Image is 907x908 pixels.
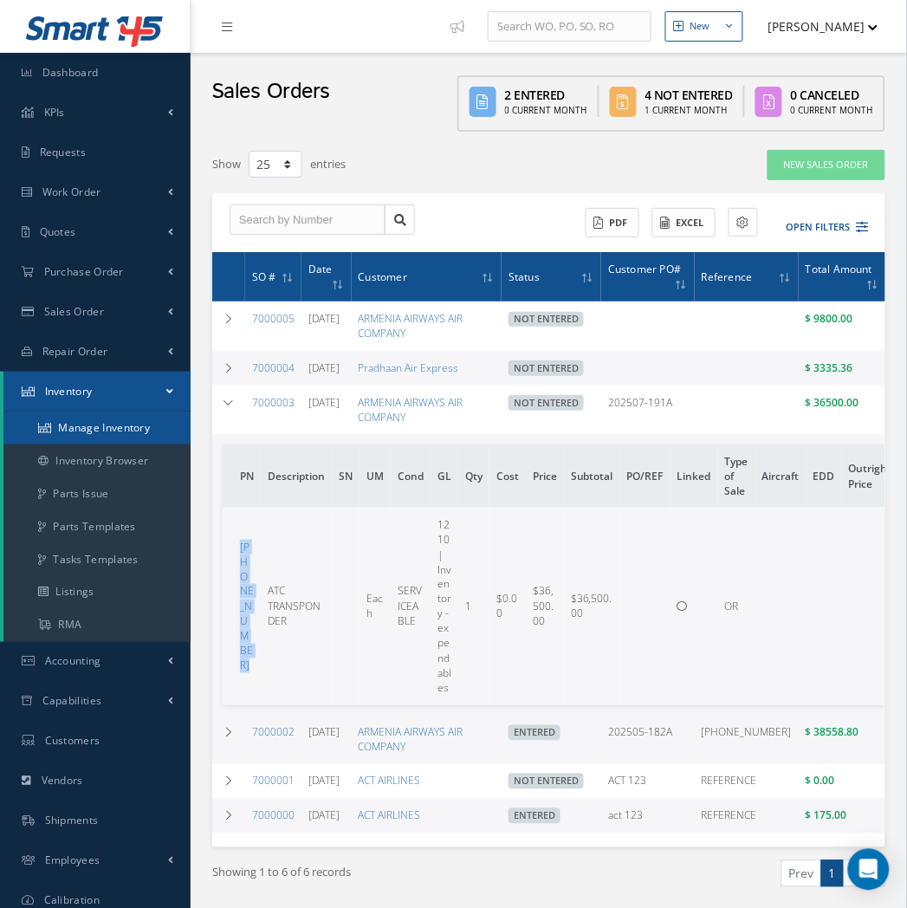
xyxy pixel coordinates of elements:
[564,444,620,508] th: Subtotal
[509,774,584,789] span: Not Entered
[301,764,352,799] td: [DATE]
[301,799,352,833] td: [DATE]
[505,104,587,117] div: 0 Current Month
[3,609,191,642] a: RMA
[261,444,332,508] th: Description
[608,260,681,276] span: Customer PO#
[44,304,104,319] span: Sales Order
[301,716,352,764] td: [DATE]
[240,540,254,673] a: [PHONE_NUMBER]
[690,19,710,34] div: New
[496,592,517,621] span: $0.00
[252,774,295,788] a: 7000001
[252,725,295,740] a: 7000002
[42,65,99,80] span: Dashboard
[509,808,560,824] span: Entered
[848,849,890,891] div: Open Intercom Messenger
[42,185,101,199] span: Work Order
[752,10,878,43] button: [PERSON_NAME]
[601,386,695,434] td: 202507-191A
[268,584,321,628] span: ATC TRANSPONDER
[301,302,352,350] td: [DATE]
[3,372,191,412] a: Inventory
[42,694,102,709] span: Capabilities
[702,268,753,284] span: Reference
[301,351,352,386] td: [DATE]
[310,149,346,173] label: entries
[45,734,100,749] span: Customers
[601,799,695,833] td: act 123
[359,360,459,375] a: Pradhaan Air Express
[645,86,734,104] div: 4 Not Entered
[807,444,842,508] th: EDD
[40,224,76,239] span: Quotes
[42,344,108,359] span: Repair Order
[3,477,191,510] a: Parts Issue
[359,268,408,284] span: Customer
[601,764,695,799] td: ACT 123
[301,386,352,434] td: [DATE]
[806,260,872,276] span: Total Amount
[359,725,463,755] a: ARMENIA AIRWAYS AIR COMPANY
[45,814,99,828] span: Shipments
[509,268,540,284] span: Status
[620,444,671,508] th: PO/REF
[526,444,564,508] th: Price
[652,208,716,238] button: Excel
[44,264,124,279] span: Purchase Order
[791,104,873,117] div: 0 Current Month
[3,510,191,543] a: Parts Templates
[806,360,853,375] span: $ 3335.36
[45,654,101,669] span: Accounting
[359,395,463,425] a: ARMENIA AIRWAYS AIR COMPANY
[505,86,587,104] div: 2 Entered
[359,774,421,788] a: ACT AIRLINES
[3,576,191,609] a: Listings
[45,384,93,399] span: Inventory
[44,893,100,908] span: Calibration
[768,150,885,180] a: New Sales Order
[223,444,261,508] th: PN
[571,592,612,621] span: $36,500.00
[755,444,807,508] th: Aircraft
[252,360,295,375] a: 7000004
[695,716,799,764] td: [PHONE_NUMBER]
[806,311,853,326] span: $ 9800.00
[252,268,276,284] span: SO #
[252,311,295,326] a: 7000005
[211,79,330,105] h2: Sales Orders
[3,444,191,477] a: Inventory Browser
[3,543,191,576] a: Tasks Templates
[601,716,695,764] td: 202505-182A
[199,860,549,901] div: Showing 1 to 6 of 6 records
[398,584,422,628] span: SERVICEABLE
[806,808,847,823] span: $ 175.00
[489,444,526,508] th: Cost
[431,444,458,508] th: GL
[332,444,360,508] th: SN
[252,395,295,410] a: 7000003
[806,725,859,740] span: $ 38558.80
[533,584,554,628] span: $36,500.00
[509,312,584,328] span: Not Entered
[366,592,383,621] span: Each
[230,204,385,236] input: Search by Number
[821,860,844,887] a: 1
[645,104,734,117] div: 1 Current Month
[725,600,739,614] span: OR
[488,11,651,42] input: Search WO, PO, SO, RO
[842,444,899,508] th: Outright Price
[695,764,799,799] td: REFERENCE
[359,808,421,823] a: ACT AIRLINES
[359,311,463,340] a: ARMENIA AIRWAYS AIR COMPANY
[791,86,873,104] div: 0 Canceled
[3,412,191,444] a: Manage Inventory
[806,395,859,410] span: $ 36500.00
[806,774,835,788] span: $ 0.00
[718,444,755,508] th: Type of Sale
[671,444,718,508] th: Linked
[437,517,451,696] span: 1210 | Inventory - expendables
[509,725,560,741] span: Entered
[509,395,584,411] span: Not Entered
[40,145,86,159] span: Requests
